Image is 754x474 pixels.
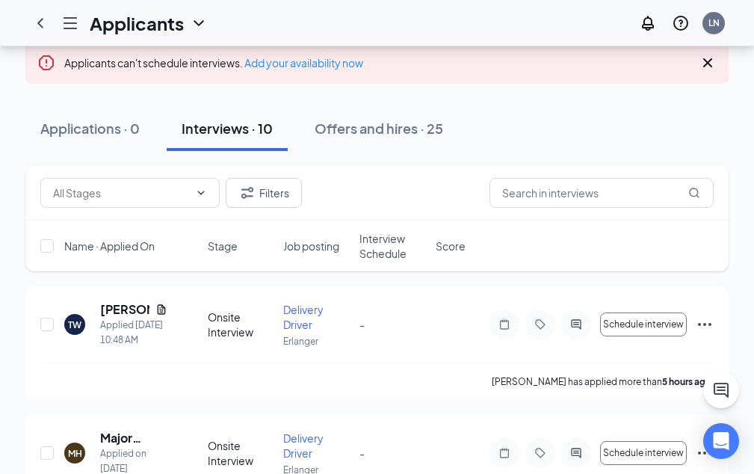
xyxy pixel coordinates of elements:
[283,335,350,348] p: Erlanger
[283,431,324,460] span: Delivery Driver
[208,438,275,468] div: Onsite Interview
[531,318,549,330] svg: Tag
[31,14,49,32] svg: ChevronLeft
[688,187,700,199] svg: MagnifyingGlass
[603,448,684,458] span: Schedule interview
[208,238,238,253] span: Stage
[61,14,79,32] svg: Hamburger
[315,119,443,138] div: Offers and hires · 25
[672,14,690,32] svg: QuestionInfo
[64,238,155,253] span: Name · Applied On
[100,430,167,446] h5: Major [PERSON_NAME]
[567,318,585,330] svg: ActiveChat
[238,184,256,202] svg: Filter
[696,444,714,462] svg: Ellipses
[283,303,324,331] span: Delivery Driver
[703,423,739,459] div: Open Intercom Messenger
[359,446,365,460] span: -
[53,185,189,201] input: All Stages
[90,10,184,36] h1: Applicants
[712,381,730,399] svg: ChatActive
[639,14,657,32] svg: Notifications
[600,441,687,465] button: Schedule interview
[100,301,149,318] h5: [PERSON_NAME]
[531,447,549,459] svg: Tag
[283,238,339,253] span: Job posting
[37,54,55,72] svg: Error
[567,447,585,459] svg: ActiveChat
[359,231,427,261] span: Interview Schedule
[68,447,82,460] div: MH
[40,119,140,138] div: Applications · 0
[495,318,513,330] svg: Note
[182,119,273,138] div: Interviews · 10
[662,376,711,387] b: 5 hours ago
[244,56,363,70] a: Add your availability now
[64,56,363,70] span: Applicants can't schedule interviews.
[436,238,466,253] span: Score
[495,447,513,459] svg: Note
[359,318,365,331] span: -
[708,16,720,29] div: LN
[208,310,275,339] div: Onsite Interview
[155,304,167,316] svg: Document
[489,178,714,208] input: Search in interviews
[100,318,167,348] div: Applied [DATE] 10:48 AM
[195,187,207,199] svg: ChevronDown
[696,316,714,333] svg: Ellipses
[603,319,684,330] span: Schedule interview
[703,372,739,408] button: ChatActive
[492,375,714,388] p: [PERSON_NAME] has applied more than .
[226,178,302,208] button: Filter Filters
[600,313,687,336] button: Schedule interview
[190,14,208,32] svg: ChevronDown
[699,54,717,72] svg: Cross
[68,318,81,331] div: TW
